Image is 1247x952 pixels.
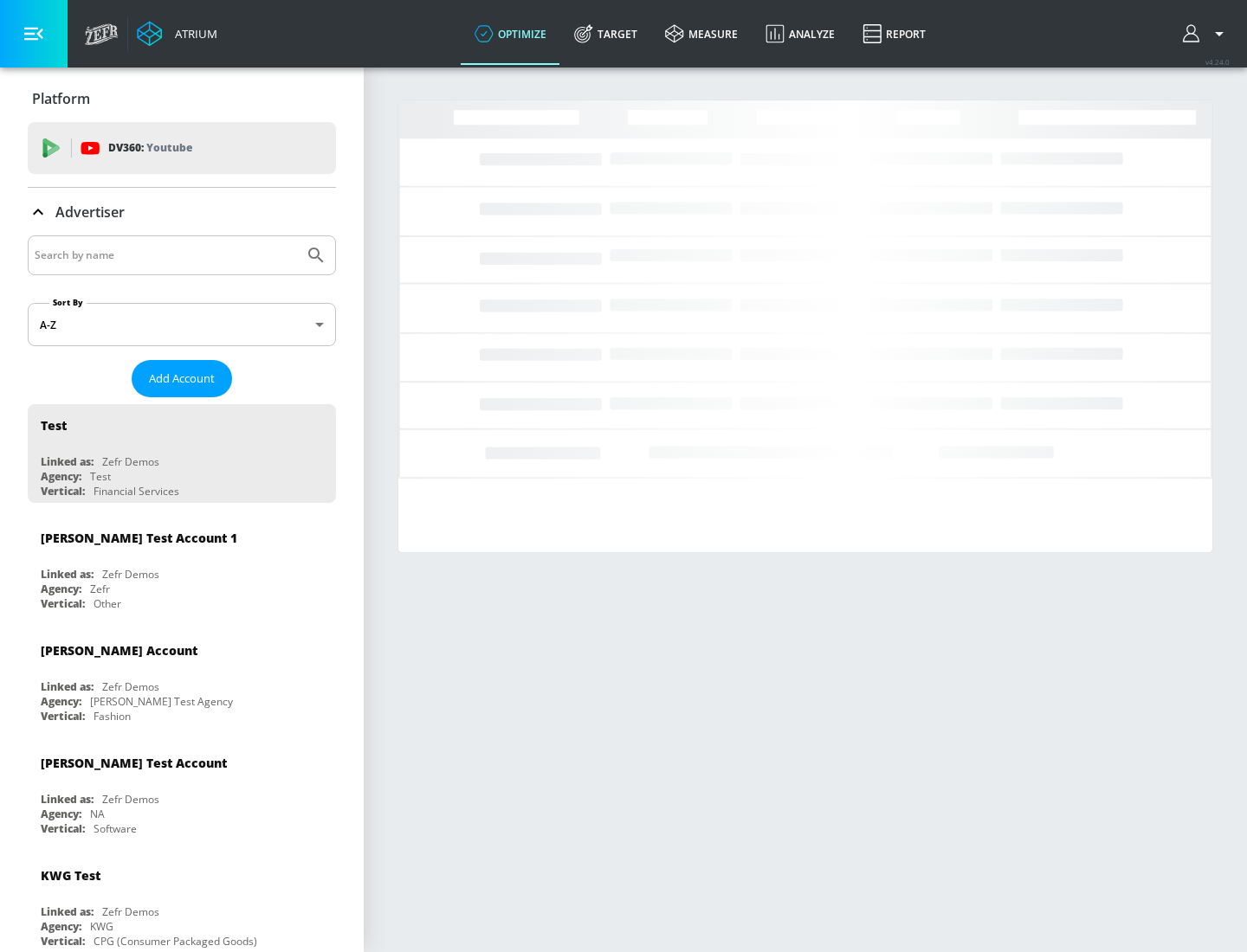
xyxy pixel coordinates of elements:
div: Agency: [41,807,81,821]
button: Add Account [132,360,232,397]
div: [PERSON_NAME] Test AccountLinked as:Zefr DemosAgency:NAVertical:Software [28,742,336,840]
div: Atrium [168,26,217,42]
input: Search by name [35,244,297,267]
div: A-Z [28,303,336,346]
div: Zefr Demos [102,679,159,694]
div: [PERSON_NAME] Test Account 1 [41,530,237,546]
div: KWG Test [41,867,100,884]
div: Zefr [90,582,110,596]
div: Linked as: [41,792,94,807]
div: Test [90,469,111,484]
div: Agency: [41,919,81,934]
div: Agency: [41,694,81,709]
p: Youtube [146,138,192,157]
div: Linked as: [41,454,94,469]
div: CPG (Consumer Packaged Goods) [94,934,257,949]
div: [PERSON_NAME] Test Account 1Linked as:Zefr DemosAgency:ZefrVertical:Other [28,517,336,615]
div: [PERSON_NAME] AccountLinked as:Zefr DemosAgency:[PERSON_NAME] Test AgencyVertical:Fashion [28,629,336,728]
div: NA [90,807,105,821]
div: TestLinked as:Zefr DemosAgency:TestVertical:Financial Services [28,404,336,503]
div: Linked as: [41,904,94,919]
a: Atrium [137,21,217,47]
div: Agency: [41,469,81,484]
a: Target [560,3,651,65]
div: Zefr Demos [102,792,159,807]
div: Agency: [41,582,81,596]
div: Linked as: [41,567,94,582]
div: Vertical: [41,821,85,836]
label: Sort By [49,297,87,308]
div: Advertiser [28,188,336,236]
div: Vertical: [41,484,85,499]
div: Financial Services [94,484,179,499]
div: Vertical: [41,596,85,611]
div: Zefr Demos [102,904,159,919]
div: Other [94,596,121,611]
p: DV360: [108,138,192,158]
div: Zefr Demos [102,454,159,469]
div: Test [41,417,67,434]
span: v 4.24.0 [1205,57,1230,67]
div: KWG [90,919,113,934]
p: Advertiser [55,203,125,222]
div: [PERSON_NAME] Test Agency [90,694,233,709]
div: [PERSON_NAME] Account [41,642,197,659]
div: Platform [28,74,336,123]
span: Add Account [149,369,215,389]
div: Zefr Demos [102,567,159,582]
div: Linked as: [41,679,94,694]
a: measure [651,3,752,65]
p: Platform [32,89,90,108]
div: Vertical: [41,934,85,949]
a: optimize [461,3,560,65]
div: Fashion [94,709,131,724]
div: Software [94,821,137,836]
a: Report [849,3,940,65]
div: DV360: Youtube [28,122,336,174]
div: Vertical: [41,709,85,724]
div: [PERSON_NAME] Test Account [41,755,227,771]
a: Analyze [752,3,849,65]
